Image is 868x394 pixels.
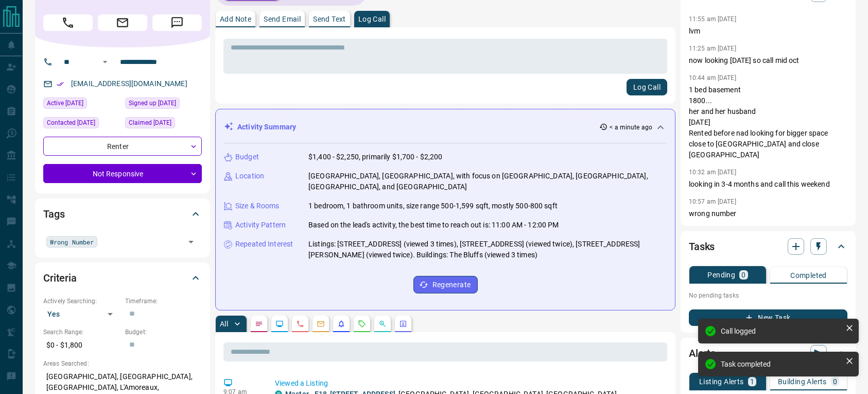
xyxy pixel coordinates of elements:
[237,122,296,133] p: Activity Summary
[689,26,847,37] p: lvm
[220,320,228,327] p: All
[50,237,94,247] span: Wrong Number
[689,208,847,219] p: wrong number
[689,169,736,176] p: 10:32 am [DATE]
[308,171,667,192] p: [GEOGRAPHIC_DATA], [GEOGRAPHIC_DATA], with focus on [GEOGRAPHIC_DATA], [GEOGRAPHIC_DATA], [GEOGRA...
[43,137,202,156] div: Renter
[689,85,847,160] p: 1 bed basement 1800... her and her husband [DATE] Rented before nad looking for bigger space clos...
[43,359,202,368] p: Areas Searched:
[98,14,147,31] span: Email
[235,220,286,231] p: Activity Pattern
[689,288,847,303] p: No pending tasks
[790,272,827,279] p: Completed
[125,117,202,132] div: Mon Sep 09 2024
[47,98,83,108] span: Active [DATE]
[57,80,64,88] svg: Email Verified
[721,360,841,368] div: Task completed
[43,202,202,226] div: Tags
[689,179,847,190] p: looking in 3-4 months and call this weekend
[610,123,652,132] p: < a minute ago
[224,118,667,137] div: Activity Summary< a minute ago
[689,309,847,326] button: New Task
[689,345,716,362] h2: Alerts
[627,79,667,95] button: Log Call
[47,118,95,128] span: Contacted [DATE]
[689,341,847,366] div: Alerts
[129,98,176,108] span: Signed up [DATE]
[235,239,293,250] p: Repeated Interest
[358,15,386,23] p: Log Call
[296,320,304,328] svg: Calls
[71,79,187,88] a: [EMAIL_ADDRESS][DOMAIN_NAME]
[43,270,77,286] h2: Criteria
[308,201,558,211] p: 1 bedroom, 1 bathroom units, size range 500-1,599 sqft, mostly 500-800 sqft
[43,337,120,354] p: $0 - $1,800
[378,320,387,328] svg: Opportunities
[152,14,202,31] span: Message
[43,117,120,132] div: Fri Aug 15 2025
[689,55,847,66] p: now looking [DATE] so call mid oct
[337,320,345,328] svg: Listing Alerts
[689,238,715,255] h2: Tasks
[220,15,251,23] p: Add Note
[399,320,407,328] svg: Agent Actions
[264,15,301,23] p: Send Email
[689,234,847,259] div: Tasks
[308,239,667,260] p: Listings: [STREET_ADDRESS] (viewed 3 times), [STREET_ADDRESS] (viewed twice), [STREET_ADDRESS][PE...
[275,320,284,328] svg: Lead Browsing Activity
[689,45,736,52] p: 11:25 am [DATE]
[235,201,280,211] p: Size & Rooms
[43,297,120,306] p: Actively Searching:
[43,206,64,222] h2: Tags
[358,320,366,328] svg: Requests
[43,327,120,337] p: Search Range:
[689,15,736,23] p: 11:55 am [DATE]
[317,320,325,328] svg: Emails
[99,56,111,68] button: Open
[43,14,93,31] span: Call
[43,164,202,183] div: Not Responsive
[689,74,736,81] p: 10:44 am [DATE]
[707,271,735,278] p: Pending
[689,198,736,205] p: 10:57 am [DATE]
[413,276,478,293] button: Regenerate
[125,97,202,112] div: Wed Sep 04 2024
[275,378,663,389] p: Viewed a Listing
[721,327,841,335] div: Call logged
[235,152,259,162] p: Budget
[308,220,559,231] p: Based on the lead's activity, the best time to reach out is: 11:00 AM - 12:00 PM
[255,320,263,328] svg: Notes
[184,235,198,249] button: Open
[125,327,202,337] p: Budget:
[43,306,120,322] div: Yes
[235,171,264,182] p: Location
[129,118,171,128] span: Claimed [DATE]
[308,152,443,162] p: $1,400 - $2,250, primarily $1,700 - $2,200
[43,266,202,290] div: Criteria
[125,297,202,306] p: Timeframe:
[43,97,120,112] div: Fri Sep 26 2025
[741,271,745,278] p: 0
[313,15,346,23] p: Send Text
